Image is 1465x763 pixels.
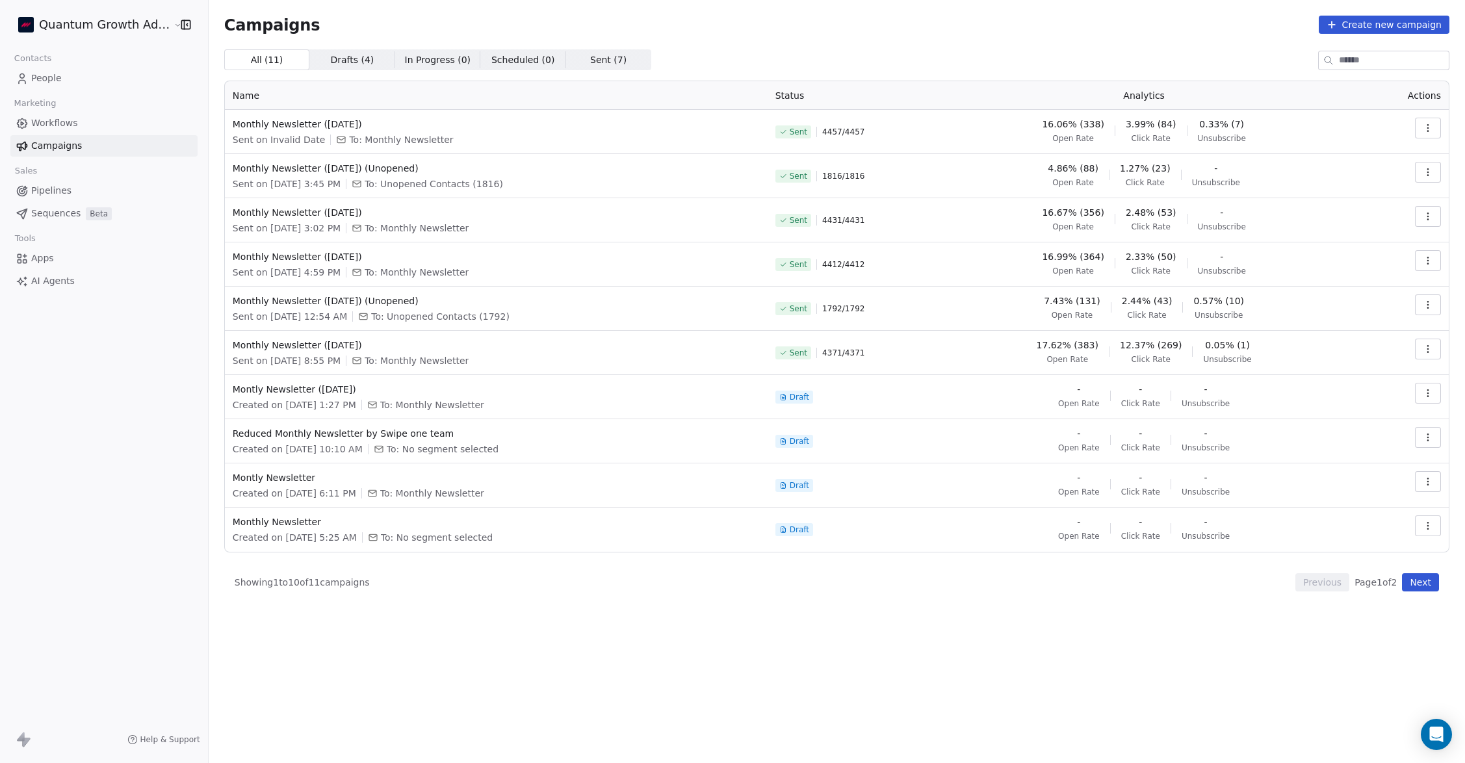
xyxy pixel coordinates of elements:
span: 16.99% (364) [1042,250,1104,263]
span: To: Monthly Newsletter [365,222,469,235]
span: - [1139,383,1142,396]
span: - [1220,206,1223,219]
th: Status [768,81,930,110]
span: Marketing [8,94,62,113]
span: Monthly Newsletter ([DATE]) [233,118,760,131]
span: Unsubscribe [1192,177,1240,188]
span: 7.43% (131) [1044,294,1100,307]
span: Unsubscribe [1182,398,1230,409]
span: Monthly Newsletter ([DATE]) (Unopened) [233,294,760,307]
span: To: Monthly Newsletter [380,398,484,411]
a: People [10,68,198,89]
span: 4.86% (88) [1048,162,1098,175]
span: Sent on [DATE] 12:54 AM [233,310,347,323]
span: Unsubscribe [1182,443,1230,453]
span: To: No segment selected [381,531,493,544]
div: Open Intercom Messenger [1421,719,1452,750]
span: Click Rate [1121,443,1160,453]
span: 4457 / 4457 [822,127,864,137]
span: Draft [790,392,809,402]
span: Quantum Growth Advisors [39,16,170,33]
span: Open Rate [1058,443,1100,453]
span: 4371 / 4371 [822,348,864,358]
span: Sales [9,161,43,181]
span: Unsubscribe [1198,222,1246,232]
span: 17.62% (383) [1036,339,1098,352]
span: 4412 / 4412 [822,259,864,270]
span: Unsubscribe [1198,133,1246,144]
span: 16.06% (338) [1042,118,1104,131]
span: - [1204,427,1208,440]
span: Draft [790,524,809,535]
a: Help & Support [127,734,200,745]
a: Workflows [10,112,198,134]
span: Page 1 of 2 [1355,576,1397,589]
span: - [1077,515,1080,528]
img: Favicon%20-%20Blue%20Background.png [18,17,34,32]
span: Unsubscribe [1182,487,1230,497]
span: AI Agents [31,274,75,288]
th: Actions [1358,81,1449,110]
span: To: Monthly Newsletter [349,133,453,146]
span: - [1139,427,1142,440]
a: Pipelines [10,180,198,201]
span: - [1204,471,1208,484]
span: Monthly Newsletter ([DATE]) [233,339,760,352]
th: Name [225,81,768,110]
span: Sent [790,127,807,137]
span: - [1220,250,1223,263]
span: Reduced Monthly Newsletter by Swipe one team [233,427,760,440]
button: Quantum Growth Advisors [16,14,164,36]
span: 2.48% (53) [1126,206,1176,219]
span: - [1204,383,1208,396]
span: To: No segment selected [387,443,499,456]
span: Open Rate [1046,354,1088,365]
span: 12.37% (269) [1120,339,1182,352]
span: 2.33% (50) [1126,250,1176,263]
span: Contacts [8,49,57,68]
span: - [1204,515,1208,528]
span: Scheduled ( 0 ) [491,53,555,67]
span: Draft [790,480,809,491]
span: 0.05% (1) [1205,339,1250,352]
span: Click Rate [1132,133,1171,144]
span: Sent on [DATE] 3:02 PM [233,222,341,235]
span: Help & Support [140,734,200,745]
span: 0.57% (10) [1193,294,1244,307]
span: 1792 / 1792 [822,304,864,314]
span: Click Rate [1121,487,1160,497]
span: Click Rate [1127,310,1166,320]
span: Sent on [DATE] 8:55 PM [233,354,341,367]
span: People [31,71,62,85]
span: Draft [790,436,809,446]
span: 2.44% (43) [1122,294,1173,307]
span: Created on [DATE] 6:11 PM [233,487,356,500]
span: Montly Newsletter [233,471,760,484]
span: Unsubscribe [1198,266,1246,276]
span: Click Rate [1121,398,1160,409]
span: Sent ( 7 ) [590,53,627,67]
span: 16.67% (356) [1042,206,1104,219]
span: 1816 / 1816 [822,171,864,181]
span: Click Rate [1126,177,1165,188]
span: To: Monthly Newsletter [365,354,469,367]
button: Create new campaign [1319,16,1449,34]
span: Sent on Invalid Date [233,133,326,146]
span: To: Monthly Newsletter [380,487,484,500]
span: Sent [790,304,807,314]
span: - [1077,383,1080,396]
span: - [1139,515,1142,528]
span: Sent [790,215,807,226]
span: Click Rate [1121,531,1160,541]
span: Sequences [31,207,81,220]
span: Drafts ( 4 ) [330,53,374,67]
span: Open Rate [1058,398,1100,409]
span: Created on [DATE] 5:25 AM [233,531,357,544]
span: Monthly Newsletter ([DATE]) [233,250,760,263]
span: 1.27% (23) [1120,162,1171,175]
a: Apps [10,248,198,269]
span: In Progress ( 0 ) [405,53,471,67]
span: Open Rate [1052,133,1094,144]
span: Monthly Newsletter ([DATE]) [233,206,760,219]
span: To: Unopened Contacts (1792) [371,310,510,323]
